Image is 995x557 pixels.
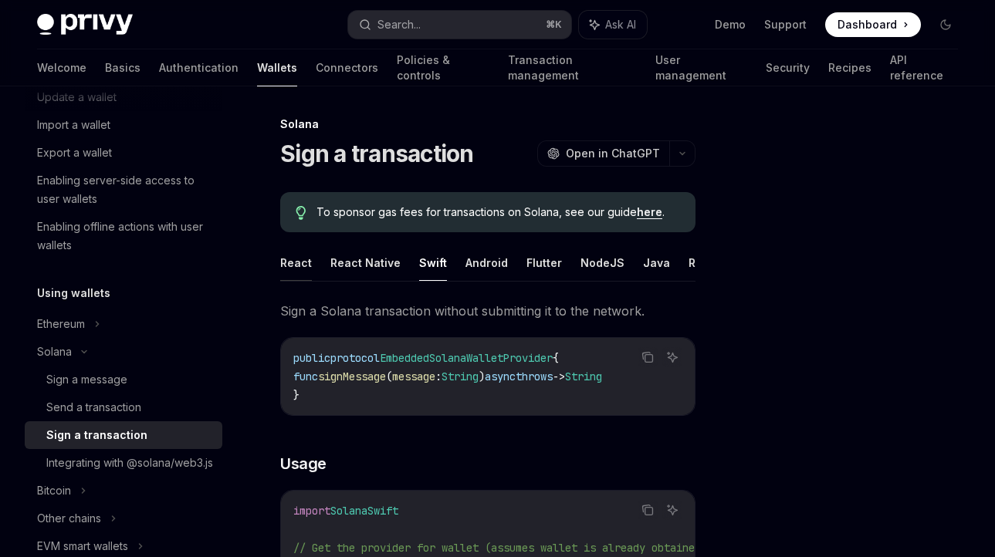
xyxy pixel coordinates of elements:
div: Sign a transaction [46,426,147,444]
a: Enabling server-side access to user wallets [25,167,222,213]
span: Dashboard [838,17,897,32]
div: Import a wallet [37,116,110,134]
div: Bitcoin [37,481,71,500]
div: Solana [37,343,72,361]
a: Support [764,17,807,32]
span: protocol [330,351,380,365]
span: String [565,370,602,383]
button: Copy the contents from the code block [638,347,658,367]
button: Ask AI [662,500,682,520]
button: React [280,245,312,281]
a: User management [655,49,747,86]
span: message [392,370,435,383]
button: Toggle dark mode [933,12,958,37]
a: Connectors [316,49,378,86]
span: EmbeddedSolanaWalletProvider [380,351,553,365]
a: API reference [890,49,958,86]
button: Copy the contents from the code block [638,500,658,520]
a: Enabling offline actions with user wallets [25,213,222,259]
span: async [485,370,516,383]
h1: Sign a transaction [280,140,474,167]
span: Ask AI [605,17,636,32]
button: Android [465,245,508,281]
span: Sign a Solana transaction without submitting it to the network. [280,300,695,322]
div: Enabling server-side access to user wallets [37,171,213,208]
div: Integrating with @solana/web3.js [46,454,213,472]
span: // Get the provider for wallet (assumes wallet is already obtained) [293,541,707,555]
div: Enabling offline actions with user wallets [37,218,213,255]
span: import [293,504,330,518]
div: EVM smart wallets [37,537,128,555]
a: Security [766,49,810,86]
svg: Tip [296,206,306,220]
span: -> [553,370,565,383]
a: Export a wallet [25,139,222,167]
h5: Using wallets [37,284,110,302]
a: Dashboard [825,12,921,37]
div: Ethereum [37,315,85,333]
button: REST API [689,245,737,281]
div: Search... [377,15,421,34]
div: Send a transaction [46,398,141,417]
span: signMessage [318,370,386,383]
button: Search...⌘K [348,11,571,39]
span: throws [516,370,553,383]
span: ⌘ K [546,19,562,31]
span: } [293,388,300,402]
button: React Native [330,245,401,281]
button: Ask AI [579,11,647,39]
span: To sponsor gas fees for transactions on Solana, see our guide . [316,204,680,220]
a: here [637,205,662,219]
button: Swift [419,245,447,281]
a: Import a wallet [25,111,222,139]
button: Java [643,245,670,281]
a: Transaction management [508,49,637,86]
span: Usage [280,453,327,474]
span: ) [479,370,485,383]
span: func [293,370,318,383]
span: SolanaSwift [330,504,398,518]
div: Solana [280,116,695,132]
a: Welcome [37,49,86,86]
span: : [435,370,442,383]
div: Sign a message [46,370,127,389]
a: Recipes [828,49,871,86]
span: Open in ChatGPT [566,146,660,161]
a: Policies & controls [397,49,489,86]
button: Flutter [526,245,562,281]
span: { [553,351,559,365]
span: String [442,370,479,383]
a: Integrating with @solana/web3.js [25,449,222,477]
button: Ask AI [662,347,682,367]
span: public [293,351,330,365]
a: Sign a transaction [25,421,222,449]
a: Sign a message [25,366,222,393]
a: Demo [715,17,746,32]
div: Export a wallet [37,143,112,162]
a: Send a transaction [25,393,222,421]
img: dark logo [37,14,133,35]
a: Basics [105,49,140,86]
a: Wallets [257,49,297,86]
a: Authentication [159,49,239,86]
button: NodeJS [580,245,624,281]
button: Open in ChatGPT [537,140,669,167]
span: ( [386,370,392,383]
div: Other chains [37,509,101,528]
